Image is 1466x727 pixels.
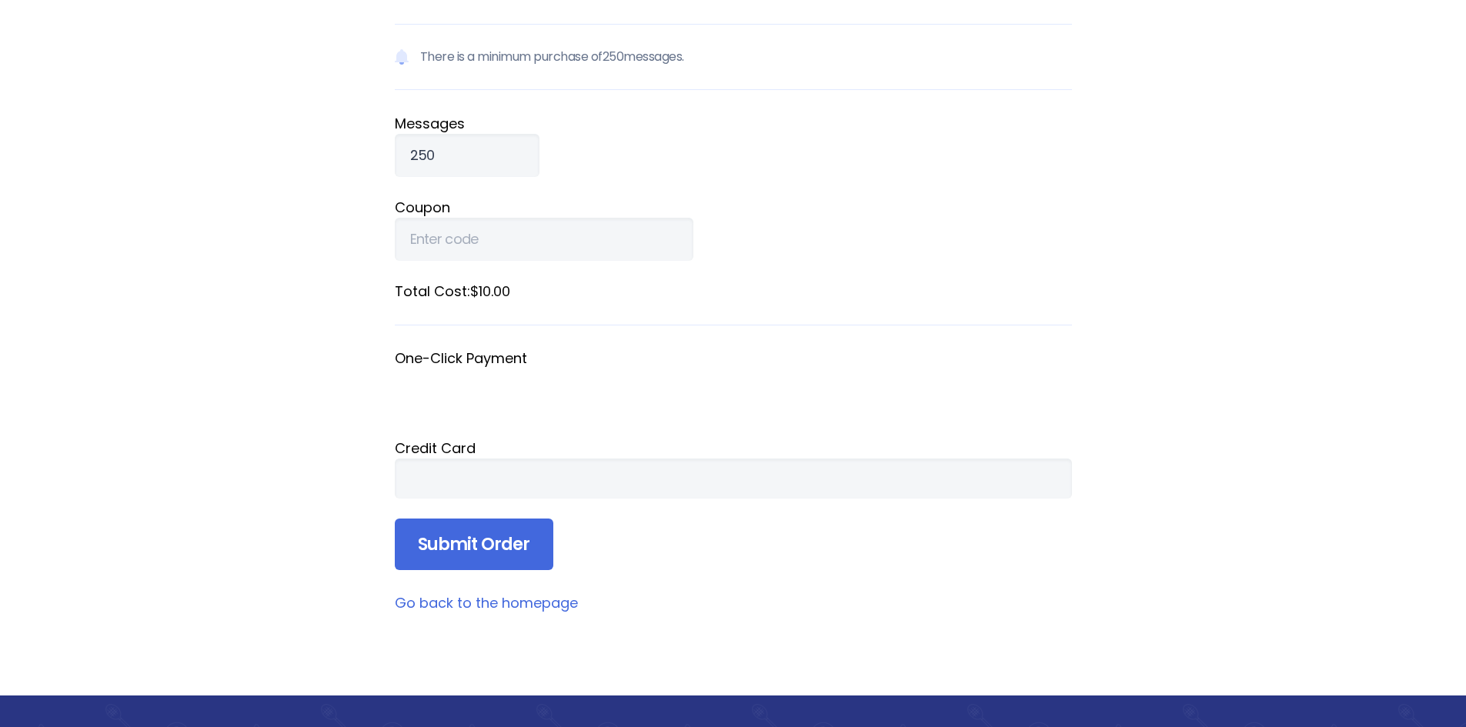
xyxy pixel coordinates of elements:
iframe: To enrich screen reader interactions, please activate Accessibility in Grammarly extension settings [410,470,1057,487]
div: Credit Card [395,438,1072,459]
label: Coupon [395,197,1072,218]
a: Go back to the homepage [395,593,578,612]
input: Submit Order [395,519,553,571]
iframe: Secure payment button frame [395,369,1072,418]
input: Qty [395,134,539,177]
p: There is a minimum purchase of 250 messages. [395,24,1072,90]
input: Enter code [395,218,693,261]
img: Notification icon [395,48,409,66]
label: Message s [395,113,1072,134]
label: Total Cost: $10.00 [395,281,1072,302]
fieldset: One-Click Payment [395,348,1072,418]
